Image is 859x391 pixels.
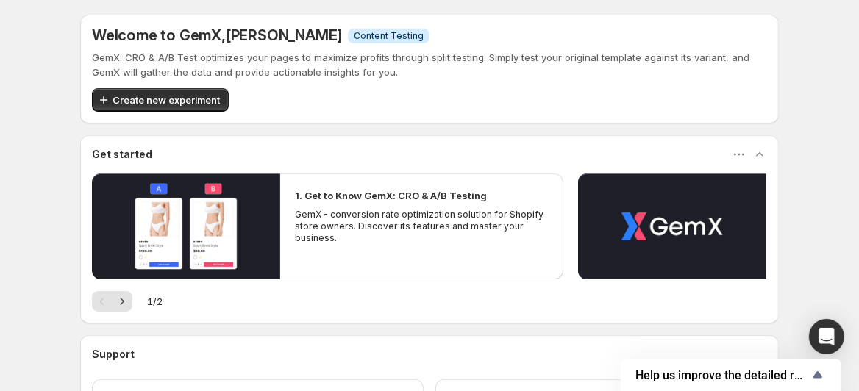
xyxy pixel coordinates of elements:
button: Play video [92,173,280,279]
nav: Pagination [92,291,132,312]
h3: Get started [92,147,152,162]
button: Play video [578,173,766,279]
div: Open Intercom Messenger [809,319,844,354]
span: Content Testing [354,30,424,42]
p: GemX: CRO & A/B Test optimizes your pages to maximize profits through split testing. Simply test ... [92,50,767,79]
h3: Support [92,347,135,362]
button: Create new experiment [92,88,229,112]
h5: Welcome to GemX [92,26,342,44]
span: 1 / 2 [147,294,163,309]
p: GemX - conversion rate optimization solution for Shopify store owners. Discover its features and ... [295,209,548,244]
span: Help us improve the detailed report for A/B campaigns [635,368,809,382]
span: , [PERSON_NAME] [221,26,342,44]
button: Next [112,291,132,312]
h2: 1. Get to Know GemX: CRO & A/B Testing [295,188,487,203]
span: Create new experiment [113,93,220,107]
button: Show survey - Help us improve the detailed report for A/B campaigns [635,366,827,384]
